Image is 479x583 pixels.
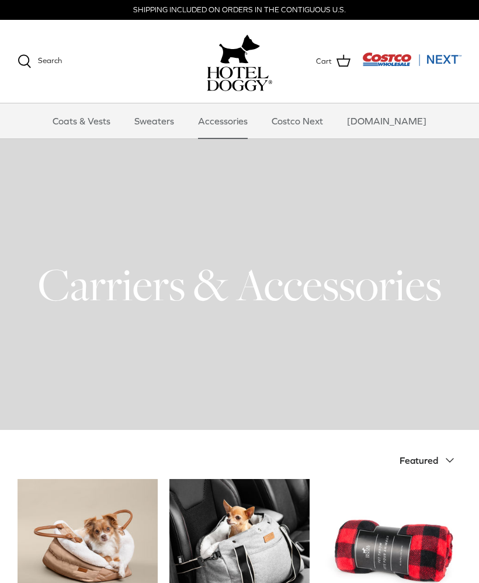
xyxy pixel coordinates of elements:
span: Cart [316,55,332,68]
a: Accessories [188,103,258,138]
a: Coats & Vests [42,103,121,138]
a: Sweaters [124,103,185,138]
img: hoteldoggy.com [219,32,260,67]
a: hoteldoggy.com hoteldoggycom [207,32,272,91]
img: Costco Next [362,52,461,67]
a: Costco Next [261,103,334,138]
a: [DOMAIN_NAME] [336,103,437,138]
img: hoteldoggycom [207,67,272,91]
button: Featured [400,447,461,473]
h1: Carriers & Accessories [18,256,461,313]
span: Search [38,56,62,65]
span: Featured [400,455,438,466]
a: Visit Costco Next [362,60,461,68]
a: Search [18,54,62,68]
a: Cart [316,54,350,69]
